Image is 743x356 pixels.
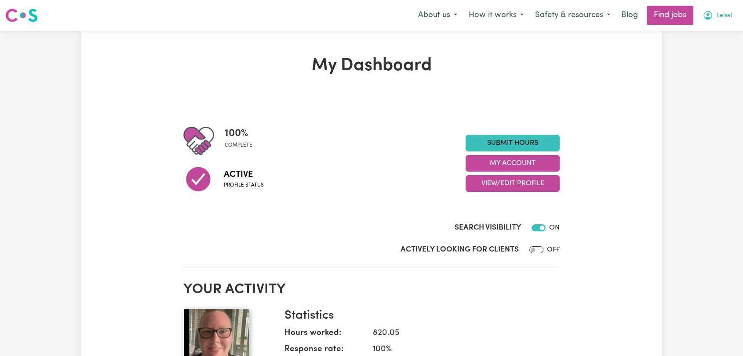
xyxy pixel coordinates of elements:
span: Profile status [224,181,264,189]
span: ON [549,224,560,231]
button: My Account [697,6,738,25]
button: View/Edit Profile [466,175,560,192]
div: Profile completeness: 100% [225,126,259,156]
dd: 100 % [366,343,553,356]
span: Active [224,168,264,181]
h1: My Dashboard [183,55,560,76]
a: Find jobs [647,6,693,25]
h3: Statistics [284,309,553,324]
a: Blog [616,6,643,25]
label: Search Visibility [455,222,521,234]
a: Careseekers logo [5,5,38,25]
button: Safety & resources [529,6,616,25]
span: Leisel [717,11,732,21]
span: OFF [547,246,560,253]
img: Careseekers logo [5,7,38,23]
h2: Your activity [183,281,560,298]
label: Actively Looking for Clients [401,244,519,255]
dd: 820.05 [366,327,553,340]
button: How it works [463,6,529,25]
button: About us [412,6,463,25]
button: My Account [466,155,560,172]
span: 100 % [225,126,252,141]
span: complete [225,141,252,149]
dt: Hours worked: [284,327,366,343]
a: Submit Hours [466,135,560,151]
